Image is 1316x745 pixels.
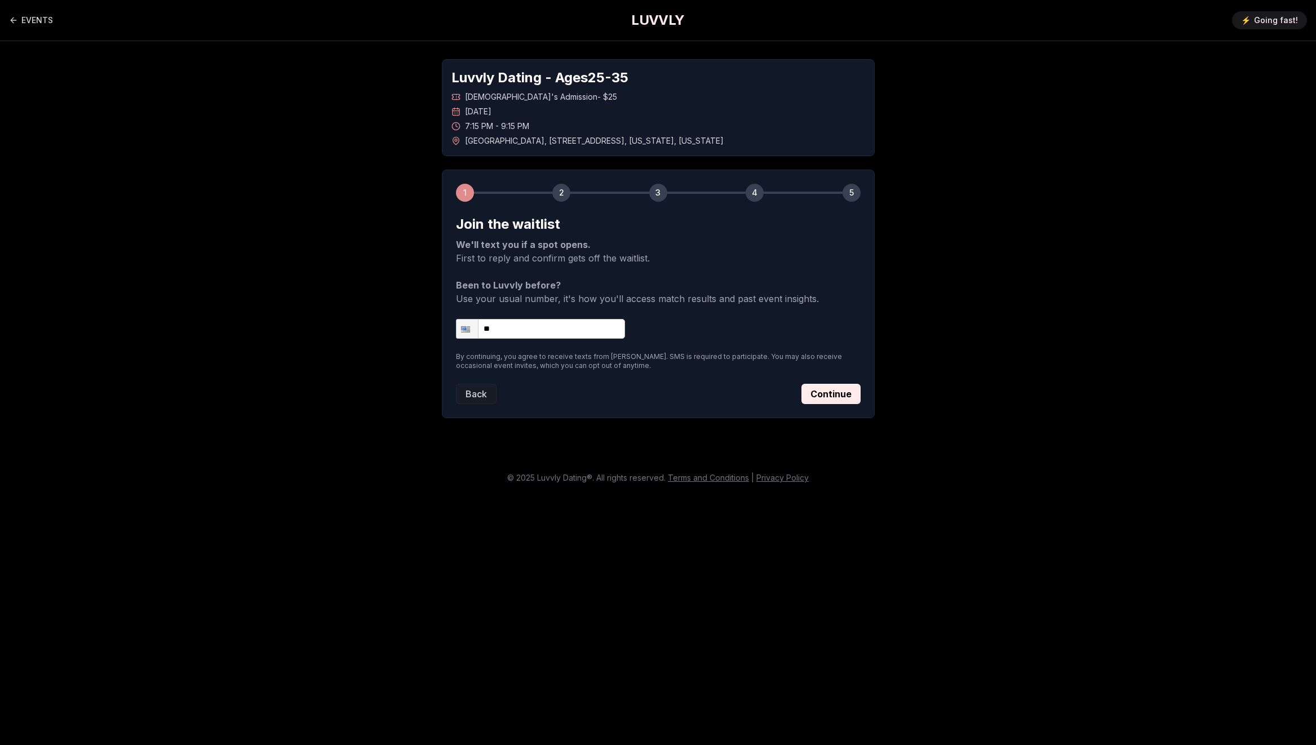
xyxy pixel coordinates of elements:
[465,91,617,103] span: [DEMOGRAPHIC_DATA]'s Admission - $25
[801,384,861,404] button: Continue
[649,184,667,202] div: 3
[552,184,570,202] div: 2
[456,215,861,233] h2: Join the waitlist
[751,473,754,482] span: |
[457,320,478,338] div: United States: + 1
[456,184,474,202] div: 1
[456,238,861,265] p: First to reply and confirm gets off the waitlist.
[456,278,861,305] p: Use your usual number, it's how you'll access match results and past event insights.
[843,184,861,202] div: 5
[451,69,865,87] h1: Luvvly Dating - Ages 25 - 35
[746,184,764,202] div: 4
[631,11,684,29] a: LUVVLY
[456,239,591,250] strong: We'll text you if a spot opens.
[456,352,861,370] p: By continuing, you agree to receive texts from [PERSON_NAME]. SMS is required to participate. You...
[1254,15,1298,26] span: Going fast!
[465,121,529,132] span: 7:15 PM - 9:15 PM
[465,135,724,147] span: [GEOGRAPHIC_DATA] , [STREET_ADDRESS] , [US_STATE] , [US_STATE]
[668,473,749,482] a: Terms and Conditions
[465,106,491,117] span: [DATE]
[756,473,809,482] a: Privacy Policy
[456,280,561,291] strong: Been to Luvvly before?
[9,9,53,32] a: Back to events
[456,384,497,404] button: Back
[1241,15,1251,26] span: ⚡️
